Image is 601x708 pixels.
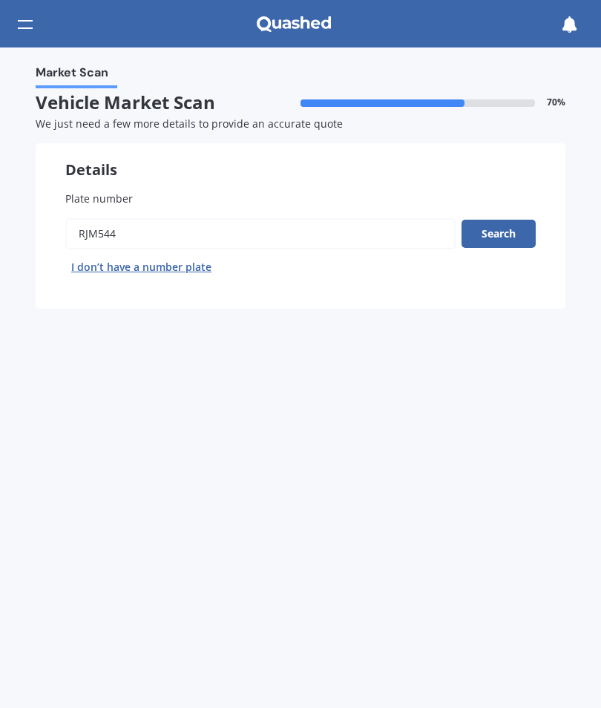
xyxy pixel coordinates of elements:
span: We just need a few more details to provide an accurate quote [36,117,343,131]
span: Plate number [65,191,133,206]
button: Search [462,220,536,248]
span: Vehicle Market Scan [36,92,300,114]
div: Details [36,143,565,179]
input: Enter plate number [65,218,456,249]
button: I don’t have a number plate [65,255,217,279]
span: Market Scan [36,65,108,85]
span: 70 % [547,97,565,108]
